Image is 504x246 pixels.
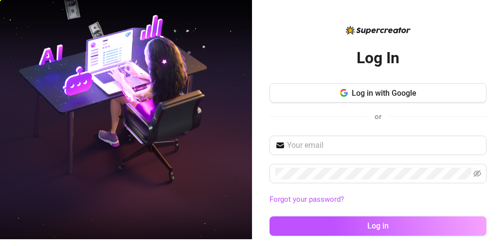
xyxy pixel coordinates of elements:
img: logo-BBDzfeDw.svg [346,26,411,35]
span: eye-invisible [473,170,481,177]
input: Your email [287,140,481,151]
h2: Log In [357,48,399,68]
a: Forgot your password? [270,195,344,204]
a: Forgot your password? [270,194,486,206]
span: Log in with Google [352,88,416,98]
span: or [375,112,381,121]
button: Log in [270,216,486,236]
span: Log in [367,221,389,230]
button: Log in with Google [270,83,486,103]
